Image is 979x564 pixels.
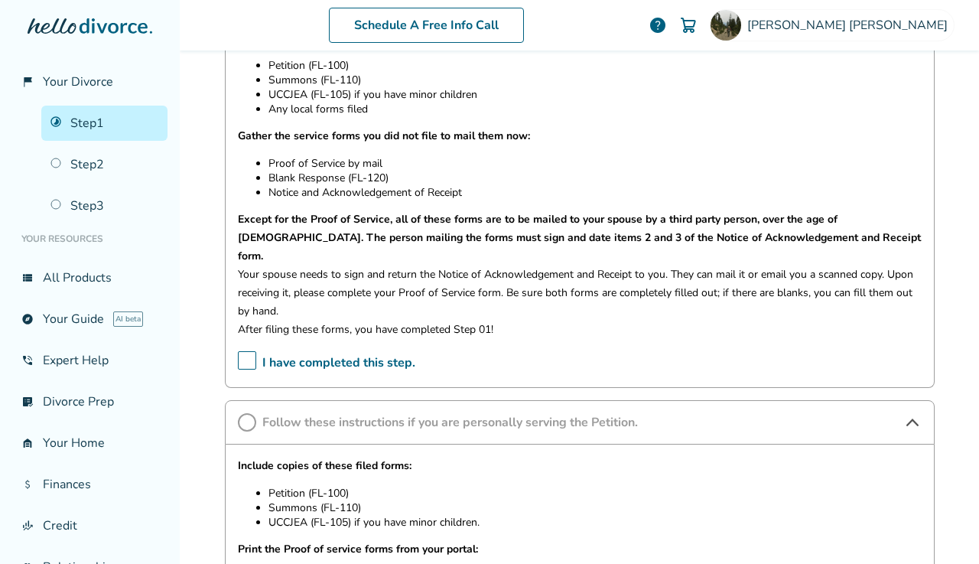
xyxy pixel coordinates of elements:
[12,384,168,419] a: list_alt_checkDivorce Prep
[268,87,922,102] li: UCCJEA (FL-105) if you have minor children
[238,212,921,263] strong: Except for the Proof of Service, all of these forms are to be mailed to your spouse by a third pa...
[238,321,922,339] p: After filing these forms, you have completed Step 01!
[238,351,415,375] span: I have completed this step.
[268,58,922,73] li: Petition (FL-100)
[711,10,741,41] img: jose ocon
[679,16,698,34] img: Cart
[268,102,922,116] li: Any local forms filed
[21,354,34,367] span: phone_in_talk
[238,266,922,321] p: Your spouse needs to sign and return the Notice of Acknowledgement and Receipt to you. They can m...
[21,313,34,325] span: explore
[41,147,168,182] a: Step2
[12,64,168,99] a: flag_2Your Divorce
[21,76,34,88] span: flag_2
[113,311,143,327] span: AI beta
[268,486,922,500] li: Petition (FL-100)
[12,467,168,502] a: attach_moneyFinances
[268,515,922,530] li: UCCJEA (FL-105) if you have minor children.
[268,73,922,87] li: Summons (FL-110)
[43,73,113,90] span: Your Divorce
[41,106,168,141] a: Step1
[268,185,922,200] li: Notice and Acknowledgement of Receipt
[649,16,667,34] a: help
[238,542,478,556] strong: Print the Proof of service forms from your portal:
[12,343,168,378] a: phone_in_talkExpert Help
[903,491,979,564] iframe: Chat Widget
[238,129,530,143] strong: Gather the service forms you did not file to mail them now:
[268,500,922,515] li: Summons (FL-110)
[262,414,897,431] span: Follow these instructions if you are personally serving the Petition.
[21,437,34,449] span: garage_home
[268,171,922,185] li: Blank Response (FL-120)
[329,8,524,43] a: Schedule A Free Info Call
[21,520,34,532] span: finance_mode
[747,17,954,34] span: [PERSON_NAME] [PERSON_NAME]
[21,272,34,284] span: view_list
[21,478,34,491] span: attach_money
[41,188,168,223] a: Step3
[21,396,34,408] span: list_alt_check
[12,508,168,543] a: finance_modeCredit
[12,302,168,337] a: exploreYour GuideAI beta
[268,156,922,171] li: Proof of Service by mail
[12,223,168,254] li: Your Resources
[238,458,411,473] strong: Include copies of these filed forms:
[12,260,168,295] a: view_listAll Products
[12,425,168,461] a: garage_homeYour Home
